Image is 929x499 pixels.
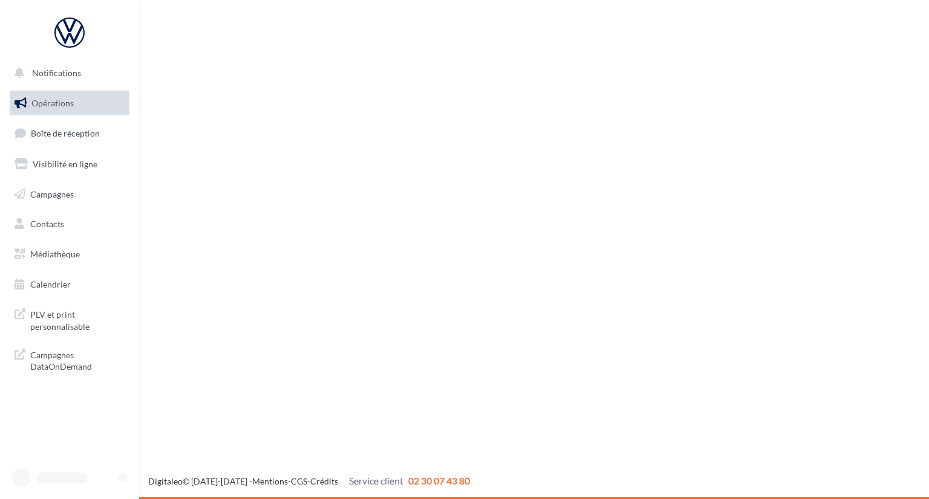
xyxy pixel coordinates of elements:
span: Campagnes DataOnDemand [30,347,125,373]
a: Médiathèque [7,242,132,267]
span: © [DATE]-[DATE] - - - [148,476,470,486]
a: Calendrier [7,272,132,297]
a: Opérations [7,91,132,116]
a: Boîte de réception [7,120,132,146]
button: Notifications [7,60,127,86]
span: Visibilité en ligne [33,159,97,169]
span: PLV et print personnalisable [30,306,125,332]
a: CGS [291,476,307,486]
span: Service client [349,475,403,486]
a: Campagnes [7,182,132,207]
a: Visibilité en ligne [7,152,132,177]
span: Opérations [31,98,74,108]
a: Digitaleo [148,476,183,486]
a: Campagnes DataOnDemand [7,342,132,378]
a: PLV et print personnalisable [7,301,132,337]
a: Mentions [252,476,288,486]
span: Notifications [32,68,81,78]
span: Calendrier [30,279,71,289]
span: Campagnes [30,188,74,199]
span: Contacts [30,219,64,229]
span: 02 30 07 43 80 [408,475,470,486]
span: Médiathèque [30,249,80,259]
a: Contacts [7,211,132,237]
a: Crédits [310,476,338,486]
span: Boîte de réception [31,128,100,138]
